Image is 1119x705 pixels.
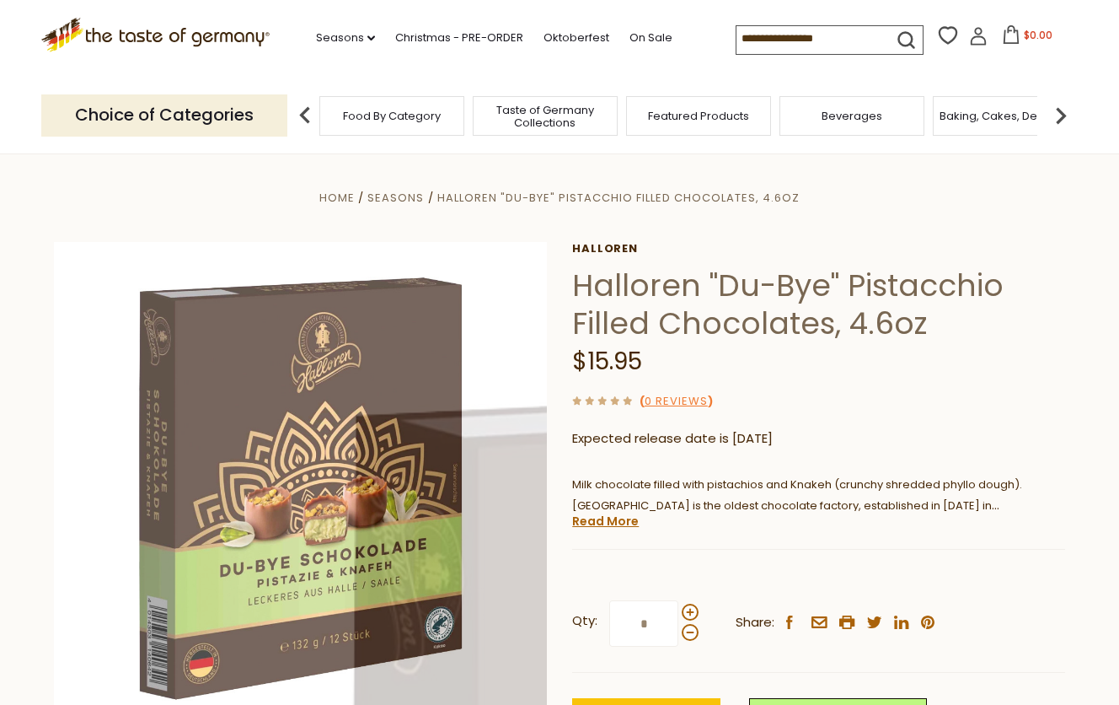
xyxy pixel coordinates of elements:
[572,266,1065,342] h1: Halloren "Du-Bye" Pistacchio Filled Chocolates, 4.6oz
[629,29,672,47] a: On Sale
[1044,99,1078,132] img: next arrow
[343,110,441,122] a: Food By Category
[437,190,800,206] a: Halloren "Du-Bye" Pistacchio Filled Chocolates, 4.6oz
[319,190,355,206] a: Home
[648,110,749,122] a: Featured Products
[991,25,1063,51] button: $0.00
[316,29,375,47] a: Seasons
[395,29,523,47] a: Christmas - PRE-ORDER
[940,110,1070,122] a: Baking, Cakes, Desserts
[640,393,713,409] span: ( )
[822,110,882,122] a: Beverages
[367,190,424,206] a: Seasons
[543,29,609,47] a: Oktoberfest
[645,393,708,411] a: 0 Reviews
[736,612,774,633] span: Share:
[41,94,287,136] p: Choice of Categories
[572,428,1065,449] p: Expected release date is [DATE]
[478,104,613,129] a: Taste of Germany Collections
[1024,28,1052,42] span: $0.00
[288,99,322,132] img: previous arrow
[572,345,642,378] span: $15.95
[572,242,1065,256] a: Halloren
[572,476,1022,535] span: Milk chocolate filled with pistachios and Knakeh (crunchy shredded phyllo dough). [GEOGRAPHIC_DAT...
[572,513,639,530] a: Read More
[609,600,678,647] input: Qty:
[572,611,597,632] strong: Qty:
